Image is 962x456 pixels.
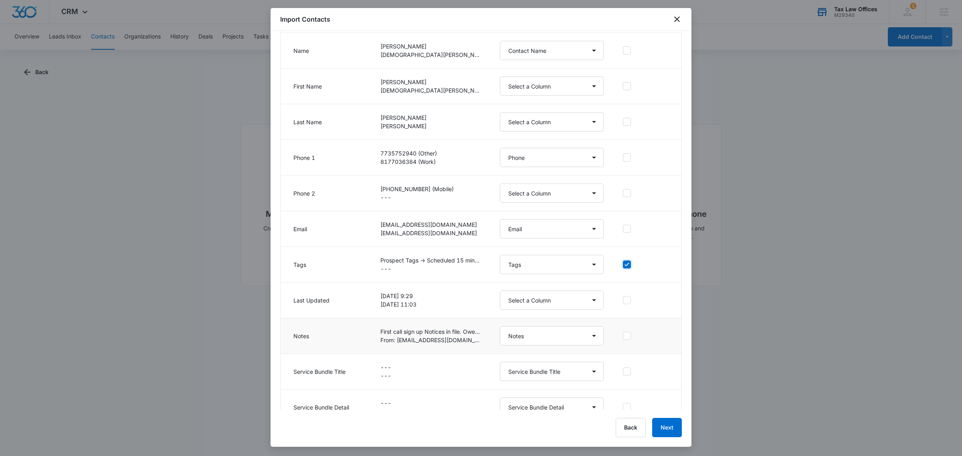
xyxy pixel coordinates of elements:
[380,300,481,309] p: [DATE] 11:03
[380,86,481,95] p: [DEMOGRAPHIC_DATA][PERSON_NAME]
[380,407,481,416] p: ---
[380,256,481,264] p: Prospect Tags -> Scheduled 15 min Screening Call
[281,389,371,425] td: Service Bundle Detail
[281,318,371,354] td: Notes
[380,113,481,122] p: [PERSON_NAME]
[281,247,371,282] td: Tags
[380,193,481,202] p: ---
[281,33,371,69] td: Name
[380,336,481,344] p: From: [EMAIL_ADDRESS][DOMAIN_NAME] <[EMAIL_ADDRESS][DOMAIN_NAME]>Date: [DATE] 5:13 PM Subject: Ne...
[380,399,481,407] p: ---
[380,50,481,59] p: [DEMOGRAPHIC_DATA][PERSON_NAME]
[652,418,682,437] button: Next
[380,371,481,380] p: ---
[281,354,371,389] td: Service Bundle Title
[281,104,371,140] td: Last Name
[380,122,481,130] p: [PERSON_NAME]
[616,418,646,437] button: Back
[380,185,481,193] p: [PHONE_NUMBER] (Mobile)
[281,211,371,247] td: Email
[281,282,371,318] td: Last Updated
[281,176,371,211] td: Phone 2
[280,14,330,24] h1: Import Contacts
[380,363,481,371] p: ---
[380,220,481,229] p: [EMAIL_ADDRESS][DOMAIN_NAME]
[281,69,371,104] td: First Name
[672,14,682,24] button: close
[380,149,481,157] p: 7735752940 (Other)
[380,42,481,50] p: [PERSON_NAME]
[380,229,481,237] p: [EMAIL_ADDRESS][DOMAIN_NAME]
[380,292,481,300] p: [DATE] 9:29
[380,78,481,86] p: [PERSON_NAME]
[380,157,481,166] p: 8177036384 (Work)
[380,327,481,336] p: First call sign up Notices in file. Owes Final Balance Due reminders for 2022 (and 2 other period...
[380,264,481,273] p: ---
[281,140,371,176] td: Phone 1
